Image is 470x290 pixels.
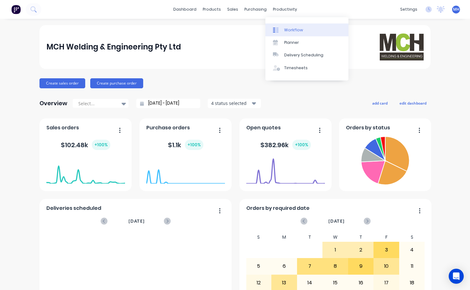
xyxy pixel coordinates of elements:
[265,36,348,49] a: Planner
[380,34,424,60] img: MCH Welding & Engineering Pty Ltd
[61,140,110,150] div: $ 102.48k
[284,40,299,45] div: Planner
[265,62,348,74] a: Timesheets
[185,140,203,150] div: + 100 %
[146,124,190,132] span: Purchase orders
[246,124,281,132] span: Open quotes
[297,258,322,274] div: 7
[328,218,345,225] span: [DATE]
[399,258,425,274] div: 11
[46,41,181,53] div: MCH Welding & Engineering Pty Ltd
[395,99,431,107] button: edit dashboard
[453,7,459,12] span: MH
[348,258,373,274] div: 9
[92,140,110,150] div: + 100 %
[46,205,101,212] span: Deliveries scheduled
[284,52,323,58] div: Delivery Scheduling
[348,233,374,242] div: T
[241,5,270,14] div: purchasing
[272,258,297,274] div: 6
[292,140,311,150] div: + 100 %
[284,65,308,71] div: Timesheets
[374,258,399,274] div: 10
[346,124,390,132] span: Orders by status
[399,233,425,242] div: S
[323,258,348,274] div: 8
[297,233,323,242] div: T
[168,140,203,150] div: $ 1.1k
[246,258,271,274] div: 5
[270,5,300,14] div: productivity
[46,124,79,132] span: Sales orders
[170,5,200,14] a: dashboard
[265,49,348,61] a: Delivery Scheduling
[11,5,21,14] img: Factory
[128,218,145,225] span: [DATE]
[39,97,67,110] div: Overview
[373,233,399,242] div: F
[224,5,241,14] div: sales
[246,233,272,242] div: S
[208,99,261,108] button: 4 status selected
[260,140,311,150] div: $ 382.96k
[348,242,373,258] div: 2
[39,78,85,88] button: Create sales order
[449,269,464,284] div: Open Intercom Messenger
[200,5,224,14] div: products
[323,242,348,258] div: 1
[399,242,425,258] div: 4
[265,23,348,36] a: Workflow
[284,27,303,33] div: Workflow
[271,233,297,242] div: M
[397,5,420,14] div: settings
[211,100,251,106] div: 4 status selected
[322,233,348,242] div: W
[374,242,399,258] div: 3
[90,78,143,88] button: Create purchase order
[368,99,392,107] button: add card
